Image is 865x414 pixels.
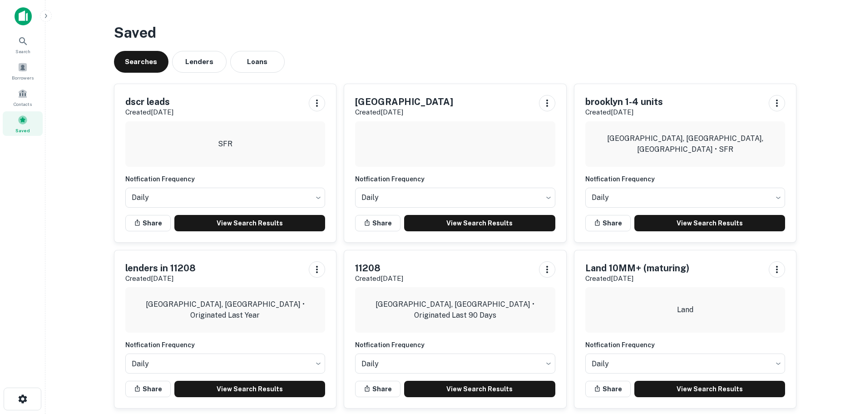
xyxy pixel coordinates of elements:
[355,95,453,109] h5: [GEOGRAPHIC_DATA]
[585,381,631,397] button: Share
[114,51,168,73] button: Searches
[114,22,797,44] h3: Saved
[593,133,778,155] p: [GEOGRAPHIC_DATA], [GEOGRAPHIC_DATA], [GEOGRAPHIC_DATA] • SFR
[125,174,326,184] h6: Notfication Frequency
[3,111,43,136] a: Saved
[355,351,555,376] div: Without label
[585,273,689,284] p: Created [DATE]
[133,299,318,321] p: [GEOGRAPHIC_DATA], [GEOGRAPHIC_DATA] • Originated Last Year
[404,381,555,397] a: View Search Results
[125,215,171,231] button: Share
[355,340,555,350] h6: Notfication Frequency
[355,273,403,284] p: Created [DATE]
[355,185,555,210] div: Without label
[585,185,786,210] div: Without label
[820,341,865,385] iframe: Chat Widget
[585,340,786,350] h6: Notfication Frequency
[15,127,30,134] span: Saved
[174,381,326,397] a: View Search Results
[585,351,786,376] div: Without label
[355,215,400,231] button: Share
[15,48,30,55] span: Search
[125,340,326,350] h6: Notfication Frequency
[125,273,196,284] p: Created [DATE]
[125,261,196,275] h5: lenders in 11208
[125,95,173,109] h5: dscr leads
[355,174,555,184] h6: Notfication Frequency
[125,185,326,210] div: Without label
[362,299,548,321] p: [GEOGRAPHIC_DATA], [GEOGRAPHIC_DATA] • Originated Last 90 Days
[634,381,786,397] a: View Search Results
[585,107,663,118] p: Created [DATE]
[125,351,326,376] div: Without label
[174,215,326,231] a: View Search Results
[15,7,32,25] img: capitalize-icon.png
[230,51,285,73] button: Loans
[218,139,232,150] p: SFR
[14,100,32,108] span: Contacts
[3,59,43,83] a: Borrowers
[355,381,400,397] button: Share
[585,174,786,184] h6: Notfication Frequency
[585,261,689,275] h5: Land 10MM+ (maturing)
[172,51,227,73] button: Lenders
[677,304,693,315] p: Land
[3,32,43,57] a: Search
[355,107,453,118] p: Created [DATE]
[355,261,403,275] h5: 11208
[125,381,171,397] button: Share
[634,215,786,231] a: View Search Results
[12,74,34,81] span: Borrowers
[585,215,631,231] button: Share
[3,85,43,110] a: Contacts
[404,215,555,231] a: View Search Results
[125,107,173,118] p: Created [DATE]
[585,95,663,109] h5: brooklyn 1-4 units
